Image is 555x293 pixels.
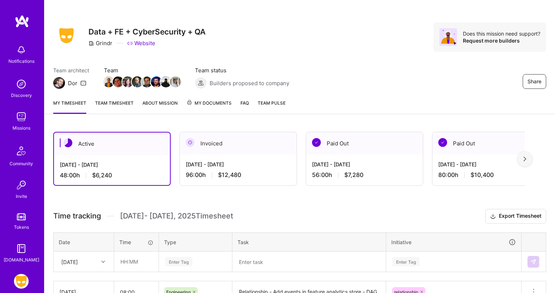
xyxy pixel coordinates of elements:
[186,171,291,179] div: 96:00 h
[258,99,286,114] a: Team Pulse
[12,274,30,289] a: Grindr: Data + FE + CyberSecurity + QA
[8,57,35,65] div: Notifications
[14,178,29,192] img: Invite
[123,76,133,88] a: Team Member Avatar
[232,232,386,252] th: Task
[133,76,142,88] a: Team Member Avatar
[186,99,232,107] span: My Documents
[186,138,195,147] img: Invoiced
[142,76,152,88] a: Team Member Avatar
[11,91,32,99] div: Discovery
[523,156,526,162] img: right
[14,43,29,57] img: bell
[80,80,86,86] i: icon Mail
[12,124,30,132] div: Missions
[186,99,232,114] a: My Documents
[92,171,112,179] span: $6,240
[218,171,241,179] span: $12,480
[210,79,289,87] span: Builders proposed to company
[159,232,232,252] th: Type
[53,211,101,221] span: Time tracking
[53,77,65,89] img: Team Architect
[14,274,29,289] img: Grindr: Data + FE + CyberSecurity + QA
[195,77,207,89] img: Builders proposed to company
[113,76,123,88] a: Team Member Avatar
[438,160,543,168] div: [DATE] - [DATE]
[64,138,72,147] img: Active
[142,99,178,114] a: About Mission
[14,241,29,256] img: guide book
[392,256,420,267] div: Enter Tag
[14,77,29,91] img: discovery
[15,15,29,28] img: logo
[170,76,181,87] img: Team Member Avatar
[12,142,30,160] img: Community
[161,76,171,88] a: Team Member Avatar
[53,26,80,46] img: Company Logo
[104,76,113,88] a: Team Member Avatar
[60,171,164,179] div: 48:00 h
[88,40,94,46] i: icon CompanyGray
[391,238,516,246] div: Initiative
[312,138,321,147] img: Paid Out
[68,79,77,87] div: Dor
[180,132,297,155] div: Invoiced
[463,30,540,37] div: Does this mission need support?
[344,171,363,179] span: $7,280
[115,252,158,271] input: HH:MM
[312,160,417,168] div: [DATE] - [DATE]
[119,238,153,246] div: Time
[53,66,89,74] span: Team architect
[490,213,496,220] i: icon Download
[14,223,29,231] div: Tokens
[17,213,26,220] img: tokens
[240,99,249,114] a: FAQ
[195,66,289,74] span: Team status
[432,132,549,155] div: Paid Out
[523,74,546,89] button: Share
[60,161,164,169] div: [DATE] - [DATE]
[165,256,192,267] div: Enter Tag
[113,76,124,87] img: Team Member Avatar
[16,192,27,200] div: Invite
[95,99,134,114] a: Team timesheet
[141,76,152,87] img: Team Member Avatar
[152,76,161,88] a: Team Member Avatar
[438,171,543,179] div: 80:00 h
[10,160,33,167] div: Community
[120,211,233,221] span: [DATE] - [DATE] , 2025 Timesheet
[127,39,155,47] a: Website
[471,171,494,179] span: $10,400
[306,132,423,155] div: Paid Out
[312,171,417,179] div: 56:00 h
[54,232,114,252] th: Date
[485,209,546,224] button: Export Timesheet
[88,39,112,47] div: Grindr
[61,258,78,265] div: [DATE]
[104,66,180,74] span: Team
[186,160,291,168] div: [DATE] - [DATE]
[439,28,457,46] img: Avatar
[530,259,536,265] img: Submit
[122,76,133,87] img: Team Member Avatar
[160,76,171,87] img: Team Member Avatar
[171,76,180,88] a: Team Member Avatar
[527,78,541,85] span: Share
[258,100,286,106] span: Team Pulse
[54,133,170,155] div: Active
[132,76,143,87] img: Team Member Avatar
[53,99,86,114] a: My timesheet
[103,76,114,87] img: Team Member Avatar
[14,109,29,124] img: teamwork
[463,37,540,44] div: Request more builders
[101,260,105,264] i: icon Chevron
[438,138,447,147] img: Paid Out
[4,256,39,264] div: [DOMAIN_NAME]
[151,76,162,87] img: Team Member Avatar
[88,27,206,36] h3: Data + FE + CyberSecurity + QA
